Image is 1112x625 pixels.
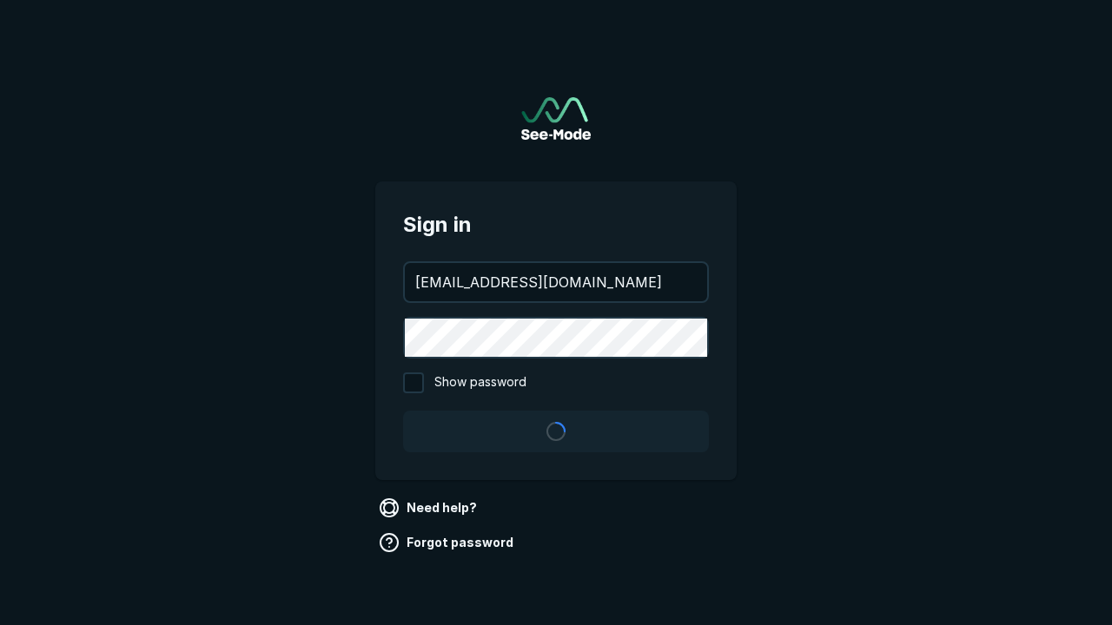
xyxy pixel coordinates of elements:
a: Go to sign in [521,97,591,140]
a: Need help? [375,494,484,522]
span: Show password [434,372,526,393]
span: Sign in [403,209,709,240]
input: your@email.com [405,263,707,301]
a: Forgot password [375,529,520,556]
img: See-Mode Logo [521,97,591,140]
